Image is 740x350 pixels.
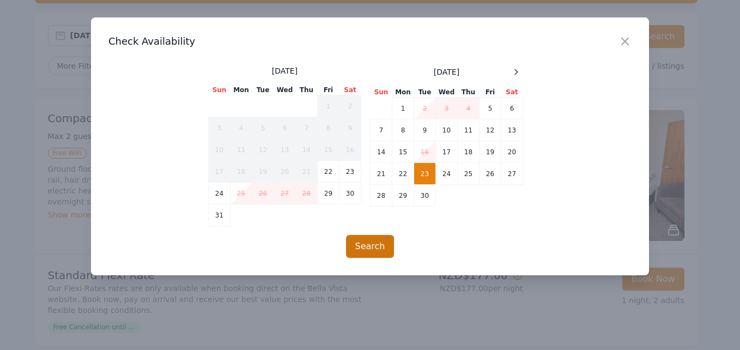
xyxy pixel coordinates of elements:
[436,163,458,185] td: 24
[458,119,480,141] td: 11
[339,85,361,95] th: Sat
[371,141,392,163] td: 14
[371,87,392,98] th: Sun
[231,117,252,139] td: 4
[318,95,339,117] td: 1
[480,141,501,163] td: 19
[414,141,436,163] td: 16
[252,139,274,161] td: 12
[252,117,274,139] td: 5
[480,163,501,185] td: 26
[209,139,231,161] td: 10
[209,161,231,183] td: 17
[318,85,339,95] th: Fri
[480,87,501,98] th: Fri
[436,87,458,98] th: Wed
[458,98,480,119] td: 4
[274,139,296,161] td: 13
[371,185,392,207] td: 28
[371,119,392,141] td: 7
[231,183,252,204] td: 25
[339,183,361,204] td: 30
[392,119,414,141] td: 8
[392,98,414,119] td: 1
[501,141,523,163] td: 20
[318,183,339,204] td: 29
[501,98,523,119] td: 6
[414,185,436,207] td: 30
[414,163,436,185] td: 23
[436,98,458,119] td: 3
[274,117,296,139] td: 6
[501,163,523,185] td: 27
[434,67,459,77] span: [DATE]
[458,141,480,163] td: 18
[296,139,318,161] td: 14
[458,163,480,185] td: 25
[501,87,523,98] th: Sat
[339,139,361,161] td: 16
[209,204,231,226] td: 31
[252,85,274,95] th: Tue
[392,87,414,98] th: Mon
[252,183,274,204] td: 26
[108,35,632,48] h3: Check Availability
[209,183,231,204] td: 24
[339,117,361,139] td: 9
[231,161,252,183] td: 18
[371,163,392,185] td: 21
[392,185,414,207] td: 29
[231,139,252,161] td: 11
[231,85,252,95] th: Mon
[414,98,436,119] td: 2
[436,119,458,141] td: 10
[209,117,231,139] td: 3
[296,117,318,139] td: 7
[339,95,361,117] td: 2
[392,141,414,163] td: 15
[272,65,298,76] span: [DATE]
[318,161,339,183] td: 22
[296,85,318,95] th: Thu
[346,235,395,258] button: Search
[458,87,480,98] th: Thu
[414,87,436,98] th: Tue
[318,139,339,161] td: 15
[252,161,274,183] td: 19
[296,183,318,204] td: 28
[318,117,339,139] td: 8
[414,119,436,141] td: 9
[296,161,318,183] td: 21
[501,119,523,141] td: 13
[392,163,414,185] td: 22
[480,98,501,119] td: 5
[274,161,296,183] td: 20
[339,161,361,183] td: 23
[436,141,458,163] td: 17
[209,85,231,95] th: Sun
[274,183,296,204] td: 27
[480,119,501,141] td: 12
[274,85,296,95] th: Wed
